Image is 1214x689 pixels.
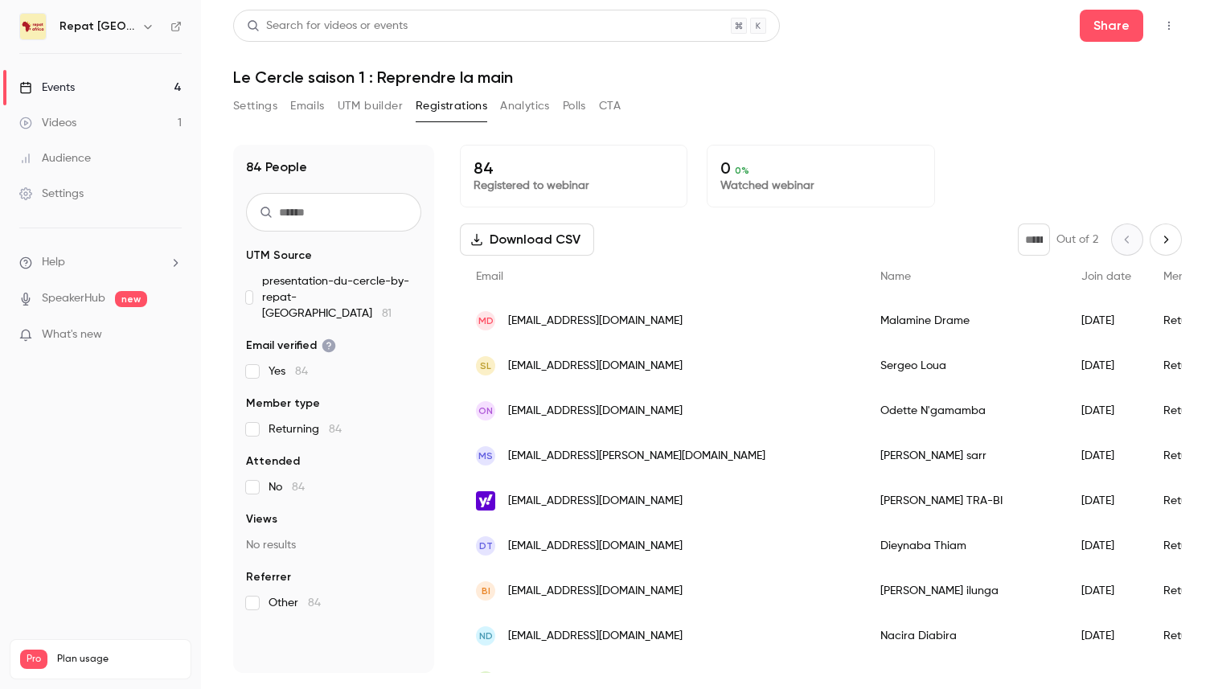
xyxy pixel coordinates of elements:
button: Polls [563,93,586,119]
p: Registered to webinar [474,178,674,194]
span: Other [269,595,321,611]
span: Name [880,271,911,282]
section: facet-groups [246,248,421,611]
button: Emails [290,93,324,119]
div: [DATE] [1065,613,1147,658]
span: MD [478,314,494,328]
span: Yes [269,363,308,379]
p: Out of 2 [1056,232,1098,248]
span: [EMAIL_ADDRESS][DOMAIN_NAME] [508,313,683,330]
div: [PERSON_NAME] TRA-BI [864,478,1065,523]
span: [EMAIL_ADDRESS][DOMAIN_NAME] [508,583,683,600]
div: [DATE] [1065,298,1147,343]
span: [EMAIL_ADDRESS][DOMAIN_NAME] [508,403,683,420]
span: No [269,479,305,495]
span: Pro [20,650,47,669]
a: SpeakerHub [42,290,105,307]
p: No results [246,537,421,553]
span: [EMAIL_ADDRESS][DOMAIN_NAME] [508,493,683,510]
span: presentation-du-cercle-by-repat-[GEOGRAPHIC_DATA] [262,273,421,322]
div: Settings [19,186,84,202]
span: What's new [42,326,102,343]
span: Bi [482,584,490,598]
span: ND [479,629,493,643]
span: Email [476,271,503,282]
span: 84 [308,597,321,609]
span: 84 [295,366,308,377]
div: Malamine Drame [864,298,1065,343]
span: ms [478,449,493,463]
span: Plan usage [57,653,181,666]
span: ON [478,404,493,418]
span: [EMAIL_ADDRESS][PERSON_NAME][DOMAIN_NAME] [508,448,765,465]
div: [PERSON_NAME] ilunga [864,568,1065,613]
p: 0 [720,158,921,178]
span: 84 [329,424,342,435]
div: Nacira Diabira [864,613,1065,658]
div: Videos [19,115,76,131]
div: Sergeo Loua [864,343,1065,388]
div: Dieynaba Thiam [864,523,1065,568]
div: [DATE] [1065,433,1147,478]
button: UTM builder [338,93,403,119]
span: Email verified [246,338,336,354]
div: [PERSON_NAME] sarr [864,433,1065,478]
div: [DATE] [1065,388,1147,433]
button: Registrations [416,93,487,119]
button: Share [1080,10,1143,42]
p: 84 [474,158,674,178]
div: Odette N'gamamba [864,388,1065,433]
button: Next page [1150,224,1182,256]
h6: Repat [GEOGRAPHIC_DATA] [59,18,135,35]
p: Watched webinar [720,178,921,194]
li: help-dropdown-opener [19,254,182,271]
button: Analytics [500,93,550,119]
div: Audience [19,150,91,166]
button: Download CSV [460,224,594,256]
div: [DATE] [1065,478,1147,523]
span: Member type [246,396,320,412]
h1: Le Cercle saison 1 : Reprendre la main [233,68,1182,87]
span: Referrer [246,569,291,585]
div: [DATE] [1065,523,1147,568]
span: [EMAIL_ADDRESS][DOMAIN_NAME] [508,538,683,555]
span: [EMAIL_ADDRESS][DOMAIN_NAME] [508,628,683,645]
button: Settings [233,93,277,119]
span: 81 [382,308,392,319]
div: Search for videos or events [247,18,408,35]
span: UTM Source [246,248,312,264]
div: [DATE] [1065,568,1147,613]
h1: 84 People [246,158,307,177]
span: Views [246,511,277,527]
div: Events [19,80,75,96]
span: Attended [246,453,300,470]
img: yahoo.fr [476,491,495,511]
span: 0 % [735,165,749,176]
span: SL [480,359,491,373]
span: 84 [292,482,305,493]
span: Returning [269,421,342,437]
span: DT [479,539,493,553]
span: Join date [1081,271,1131,282]
img: Repat Africa [20,14,46,39]
span: [EMAIL_ADDRESS][DOMAIN_NAME] [508,358,683,375]
span: new [115,291,147,307]
div: [DATE] [1065,343,1147,388]
button: CTA [599,93,621,119]
span: Help [42,254,65,271]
